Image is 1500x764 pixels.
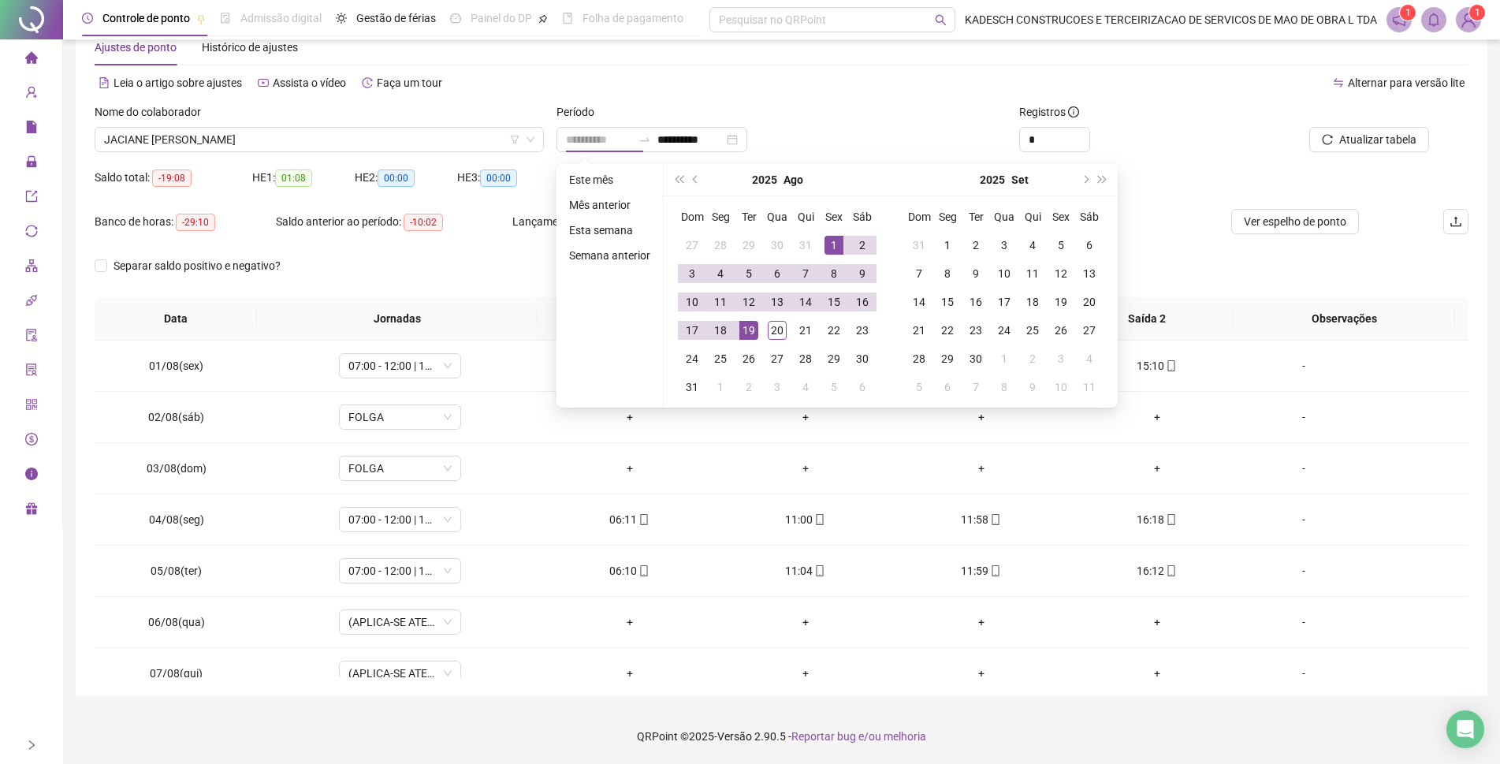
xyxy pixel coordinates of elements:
[273,76,346,89] span: Assista o vídeo
[763,288,791,316] td: 2025-08-13
[1244,213,1346,230] span: Ver espelho de ponto
[995,321,1014,340] div: 24
[933,316,962,345] td: 2025-09-22
[910,321,929,340] div: 21
[848,316,877,345] td: 2025-08-23
[1080,349,1099,368] div: 4
[687,164,705,196] button: prev-year
[791,373,820,401] td: 2025-09-04
[25,356,38,388] span: solution
[820,288,848,316] td: 2025-08-15
[149,360,203,372] span: 01/08(sex)
[763,345,791,373] td: 2025-08-27
[910,264,929,283] div: 7
[711,378,730,397] div: 1
[25,44,38,76] span: home
[1348,76,1465,89] span: Alternar para versão lite
[739,293,758,311] div: 12
[25,322,38,353] span: audit
[933,288,962,316] td: 2025-09-15
[1339,131,1416,148] span: Atualizar tabela
[1075,231,1104,259] td: 2025-09-06
[935,14,947,26] span: search
[905,259,933,288] td: 2025-09-07
[1322,134,1333,145] span: reload
[962,316,990,345] td: 2025-09-23
[638,133,651,146] span: swap-right
[563,170,657,189] li: Este mês
[768,378,787,397] div: 3
[1164,360,1177,371] span: mobile
[933,373,962,401] td: 2025-10-06
[25,114,38,145] span: file
[910,349,929,368] div: 28
[995,236,1014,255] div: 3
[791,203,820,231] th: Qui
[933,203,962,231] th: Seg
[739,349,758,368] div: 26
[1392,13,1406,27] span: notification
[853,378,872,397] div: 6
[995,264,1014,283] div: 10
[1075,373,1104,401] td: 2025-10-11
[1023,293,1042,311] div: 18
[1051,264,1070,283] div: 12
[995,378,1014,397] div: 8
[1018,203,1047,231] th: Qui
[796,293,815,311] div: 14
[966,321,985,340] div: 23
[706,345,735,373] td: 2025-08-25
[1427,13,1441,27] span: bell
[348,662,452,685] span: (APLICA-SE ATESTADO)
[820,316,848,345] td: 2025-08-22
[683,264,702,283] div: 3
[25,148,38,180] span: lock
[966,293,985,311] div: 16
[1246,310,1442,327] span: Observações
[735,203,763,231] th: Ter
[933,259,962,288] td: 2025-09-08
[1011,164,1029,196] button: month panel
[1450,215,1462,228] span: upload
[1080,264,1099,283] div: 13
[853,293,872,311] div: 16
[1018,316,1047,345] td: 2025-09-25
[853,321,872,340] div: 23
[848,288,877,316] td: 2025-08-16
[962,288,990,316] td: 2025-09-16
[1081,460,1232,477] div: +
[1018,373,1047,401] td: 2025-10-09
[1446,710,1484,748] div: Open Intercom Messenger
[275,170,312,187] span: 01:08
[348,354,452,378] span: 07:00 - 12:00 | 13:00 - 16:00
[683,236,702,255] div: 27
[1257,408,1350,426] div: -
[538,297,712,341] th: Entrada 1
[910,378,929,397] div: 5
[95,213,276,231] div: Banco de horas:
[910,236,929,255] div: 31
[763,316,791,345] td: 2025-08-20
[538,14,548,24] span: pushpin
[147,462,207,475] span: 03/08(dom)
[1309,127,1429,152] button: Atualizar tabela
[820,373,848,401] td: 2025-09-05
[252,169,355,187] div: HE 1:
[735,316,763,345] td: 2025-08-19
[824,378,843,397] div: 5
[796,378,815,397] div: 4
[1018,345,1047,373] td: 2025-10-02
[1333,77,1344,88] span: swap
[768,236,787,255] div: 30
[348,610,452,634] span: (APLICA-SE ATESTADO)
[1051,321,1070,340] div: 26
[1051,378,1070,397] div: 10
[102,12,190,24] span: Controle de ponto
[820,345,848,373] td: 2025-08-29
[763,259,791,288] td: 2025-08-06
[678,373,706,401] td: 2025-08-31
[739,378,758,397] div: 2
[336,13,347,24] span: sun
[966,236,985,255] div: 2
[906,460,1056,477] div: +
